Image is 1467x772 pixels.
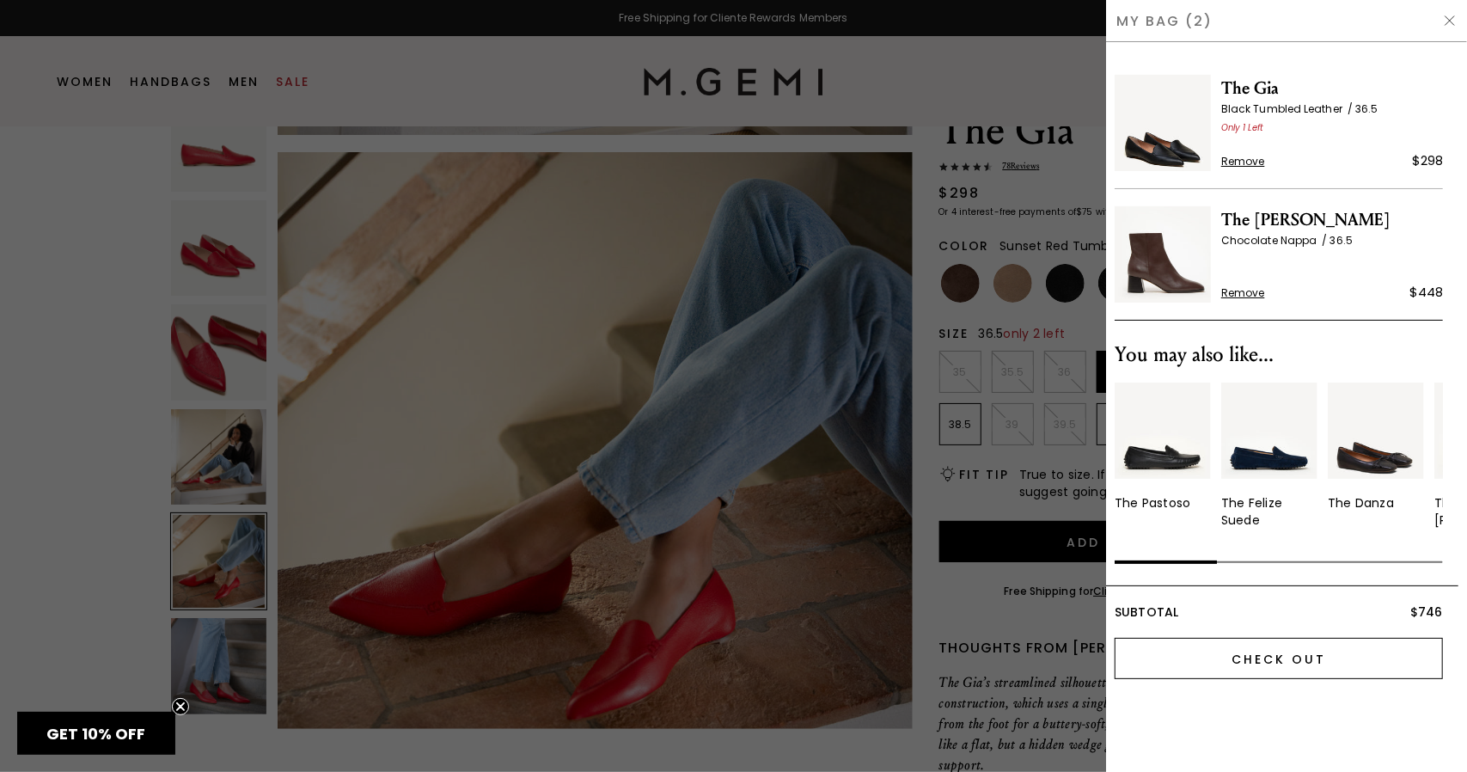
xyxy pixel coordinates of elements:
span: GET 10% OFF [47,723,146,744]
span: Remove [1221,155,1265,168]
div: 2 / 10 [1221,383,1317,529]
div: 3 / 10 [1328,383,1424,529]
div: You may also like... [1115,341,1443,369]
img: v_05671_01_Main_New_TheFelize_MidnightBlue_Suede_290x387_crop_center.jpg [1221,383,1317,479]
span: Remove [1221,286,1265,300]
button: Close teaser [172,698,189,715]
span: Subtotal [1115,604,1179,621]
span: $746 [1410,604,1443,621]
div: The Danza [1328,494,1394,512]
img: Hide Drawer [1443,14,1457,28]
span: The Gia [1221,75,1443,102]
div: $448 [1409,282,1443,303]
img: v_11573_01_Main_New_ThePastoso_Black_Leather_290x387_crop_center.jpg [1115,383,1211,479]
div: GET 10% OFFClose teaser [17,712,175,755]
a: The Pastoso [1115,383,1211,512]
img: The Cristina [1115,206,1211,303]
span: Only 1 Left [1221,121,1263,134]
span: 36.5 [1330,233,1353,248]
img: v_11364_02_HOVER_NEW_THEDANZA_BLACK_LEATHER_290x387_crop_center.jpg [1328,383,1424,479]
a: The Danza [1328,383,1424,512]
span: Black Tumbled Leather [1221,101,1355,116]
div: The Pastoso [1115,494,1191,512]
img: The Gia [1115,75,1211,171]
a: The Felize Suede [1221,383,1317,529]
input: Check Out [1115,638,1443,679]
div: $298 [1412,150,1443,171]
div: The Felize Suede [1221,494,1317,529]
span: The [PERSON_NAME] [1221,206,1443,234]
span: Chocolate Nappa [1221,233,1330,248]
span: 36.5 [1355,101,1378,116]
